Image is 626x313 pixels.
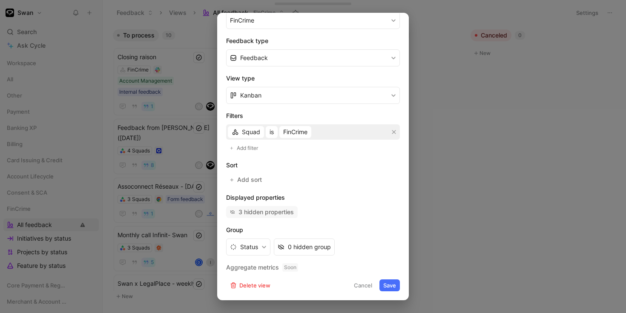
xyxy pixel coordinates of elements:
span: Add sort [237,175,263,185]
div: 3 hidden properties [238,207,294,217]
button: Kanban [226,87,400,104]
div: 0 hidden group [288,242,331,252]
h2: Group [226,225,400,235]
h2: Filters [226,111,400,121]
button: FinCrime [226,12,400,29]
span: FinCrime [283,127,307,137]
span: Soon [282,263,298,272]
button: Squad [228,126,264,138]
button: FinCrime [279,126,311,138]
button: Add sort [226,174,267,186]
span: is [270,127,274,137]
button: Add filter [226,143,263,153]
h2: Displayed properties [226,192,400,203]
button: 3 hidden properties [226,206,298,218]
h2: Aggregate metrics [226,262,400,273]
button: Status [226,238,270,256]
button: Save [379,279,400,291]
h2: View type [226,73,400,83]
button: Cancel [350,279,376,291]
h2: Feedback type [226,36,400,46]
button: Delete view [226,279,274,291]
h2: Sort [226,160,400,170]
span: Add filter [237,144,259,152]
span: Squad [242,127,260,137]
button: is [266,126,278,138]
button: 0 hidden group [274,238,335,256]
span: Feedback [240,53,268,63]
button: Feedback [226,49,400,66]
